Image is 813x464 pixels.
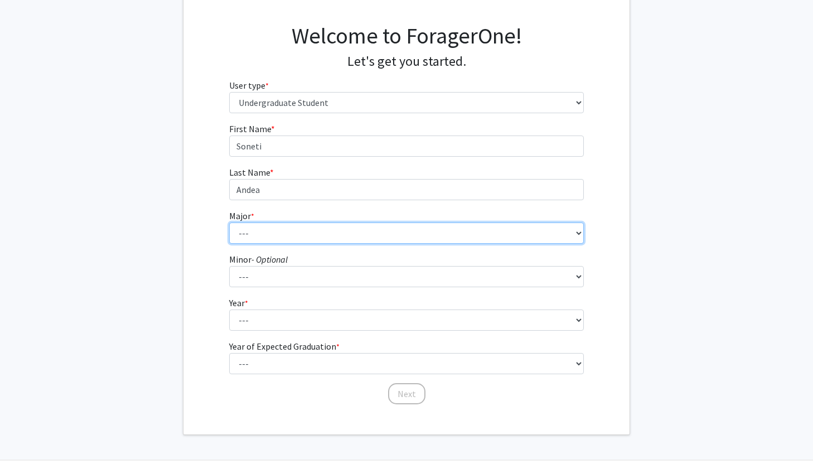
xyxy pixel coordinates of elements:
h4: Let's get you started. [229,54,584,70]
label: Major [229,209,254,223]
button: Next [388,383,425,404]
i: - Optional [251,254,288,265]
iframe: Chat [8,414,47,456]
label: Year of Expected Graduation [229,340,340,353]
label: Year [229,296,248,310]
h1: Welcome to ForagerOne! [229,22,584,49]
span: First Name [229,123,271,134]
span: Last Name [229,167,270,178]
label: Minor [229,253,288,266]
label: User type [229,79,269,92]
